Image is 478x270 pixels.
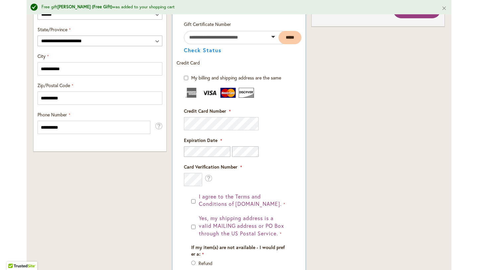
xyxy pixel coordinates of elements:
img: American Express [184,88,199,98]
button: Check Status [184,48,221,53]
span: I agree to the Terms and Conditions of [DOMAIN_NAME]. [199,193,282,207]
strong: [PERSON_NAME] (Free Gift) [57,4,112,10]
span: Expiration Date [184,137,217,143]
span: Gift Certificate Number [184,21,231,27]
div: Free gift was added to your shopping cart [41,4,432,10]
img: Discover [239,88,254,98]
span: If my item(s) are not available - I would prefer a: [191,244,285,257]
span: Credit Card [177,60,200,66]
span: State/Province [38,26,67,33]
span: City [38,53,45,59]
span: My billing and shipping address are the same [191,74,281,81]
iframe: Launch Accessibility Center [5,246,24,265]
img: Visa [202,88,217,98]
span: Credit Card Number [184,108,226,114]
span: Phone Number [38,111,67,118]
span: Card Verification Number [184,164,237,170]
span: Zip/Postal Code [38,82,70,88]
img: MasterCard [220,88,236,98]
span: Yes, my shipping address is a valid MAILING address or PO Box through the US Postal Service. [199,214,284,237]
label: Refund [199,260,212,266]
